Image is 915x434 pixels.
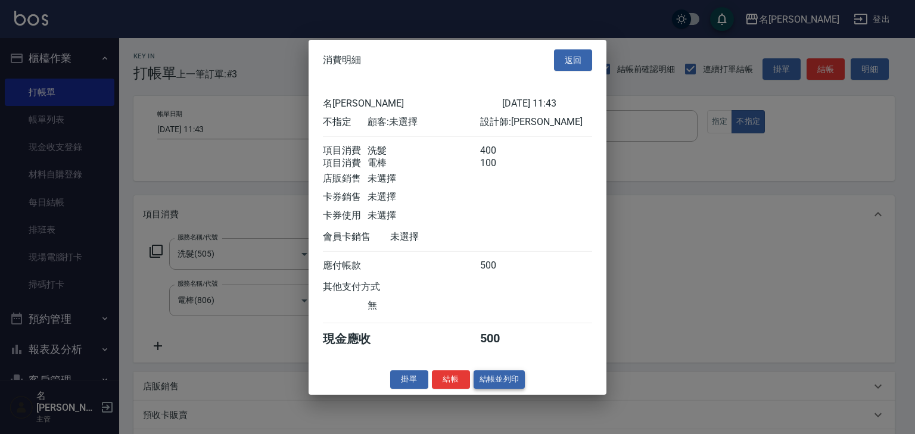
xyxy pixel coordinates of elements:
[474,370,525,389] button: 結帳並列印
[323,116,368,129] div: 不指定
[480,145,525,157] div: 400
[480,260,525,272] div: 500
[554,49,592,71] button: 返回
[502,98,592,110] div: [DATE] 11:43
[432,370,470,389] button: 結帳
[368,145,480,157] div: 洗髮
[323,281,413,294] div: 其他支付方式
[390,231,502,243] div: 未選擇
[323,173,368,185] div: 店販銷售
[368,116,480,129] div: 顧客: 未選擇
[480,331,525,347] div: 500
[368,191,480,204] div: 未選擇
[368,173,480,185] div: 未選擇
[323,54,361,66] span: 消費明細
[368,157,480,170] div: 電棒
[480,116,592,129] div: 設計師: [PERSON_NAME]
[323,260,368,272] div: 應付帳款
[323,210,368,222] div: 卡券使用
[390,370,428,389] button: 掛單
[323,231,390,243] div: 會員卡銷售
[323,145,368,157] div: 項目消費
[323,98,502,110] div: 名[PERSON_NAME]
[368,299,480,312] div: 無
[323,191,368,204] div: 卡券銷售
[480,157,525,170] div: 100
[368,210,480,222] div: 未選擇
[323,331,390,347] div: 現金應收
[323,157,368,170] div: 項目消費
